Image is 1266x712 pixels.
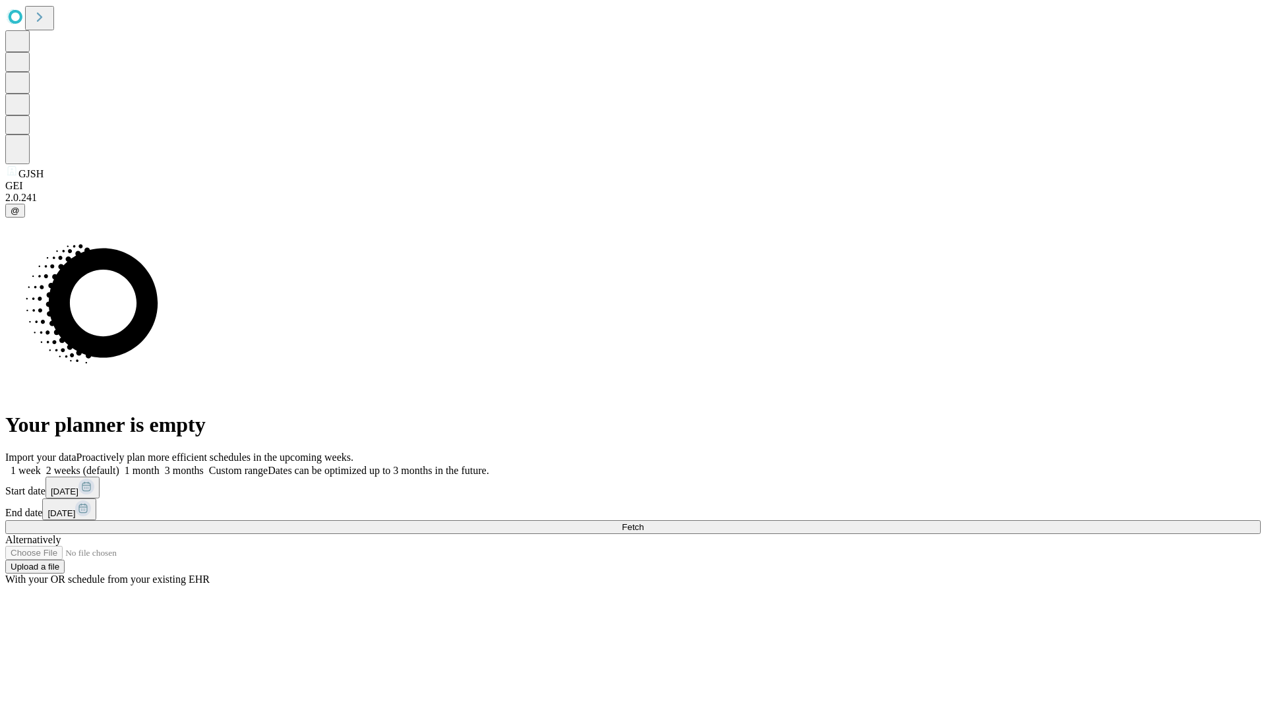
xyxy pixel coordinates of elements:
span: Proactively plan more efficient schedules in the upcoming weeks. [76,452,353,463]
h1: Your planner is empty [5,413,1261,437]
span: 3 months [165,465,204,476]
div: GEI [5,180,1261,192]
button: Fetch [5,520,1261,534]
div: Start date [5,477,1261,498]
span: Fetch [622,522,644,532]
span: Alternatively [5,534,61,545]
span: Dates can be optimized up to 3 months in the future. [268,465,489,476]
span: 1 week [11,465,41,476]
button: Upload a file [5,560,65,574]
div: 2.0.241 [5,192,1261,204]
span: Import your data [5,452,76,463]
span: [DATE] [47,508,75,518]
span: [DATE] [51,487,78,496]
span: 2 weeks (default) [46,465,119,476]
div: End date [5,498,1261,520]
span: Custom range [209,465,268,476]
span: With your OR schedule from your existing EHR [5,574,210,585]
button: [DATE] [42,498,96,520]
span: GJSH [18,168,44,179]
span: @ [11,206,20,216]
button: [DATE] [45,477,100,498]
button: @ [5,204,25,218]
span: 1 month [125,465,160,476]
